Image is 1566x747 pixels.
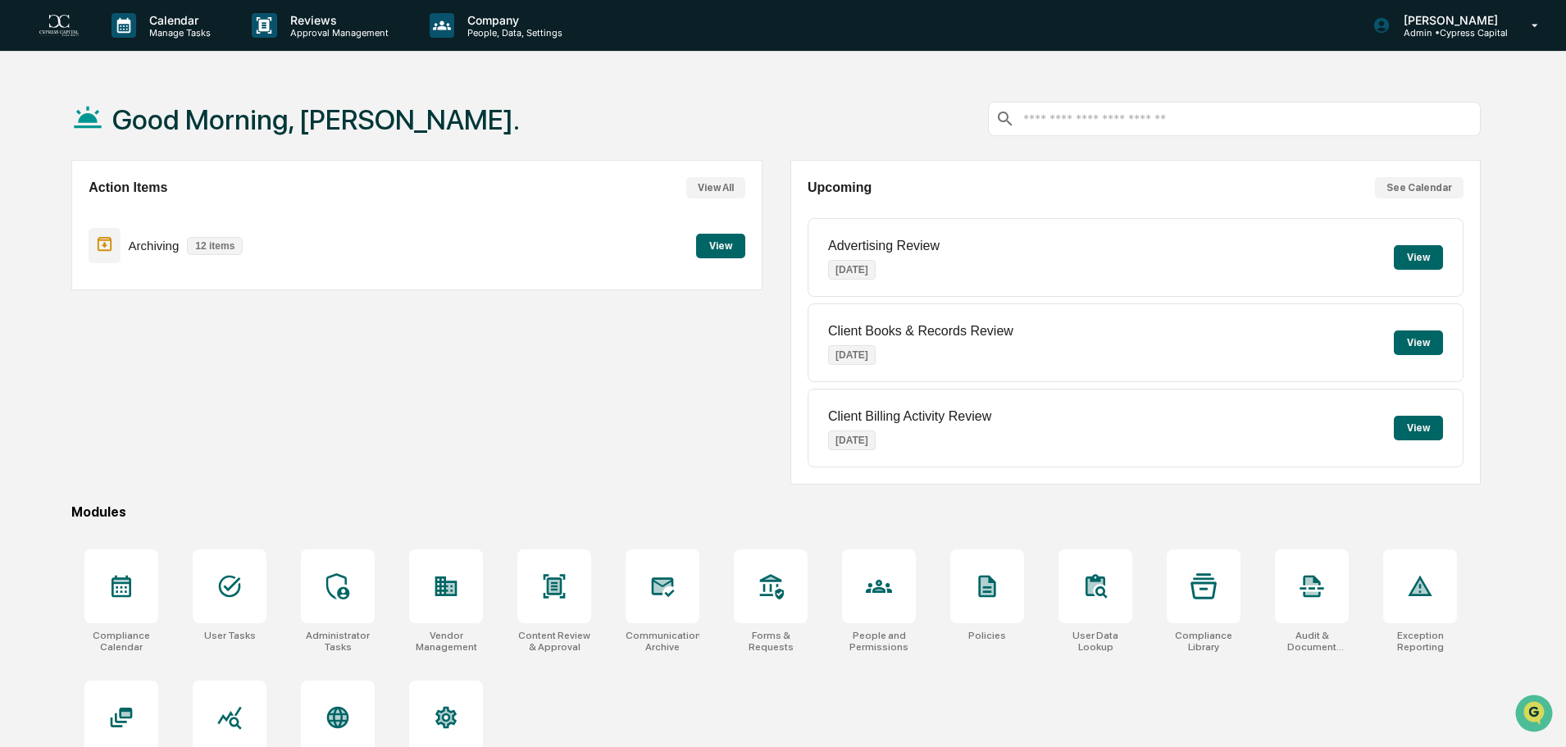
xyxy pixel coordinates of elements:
[89,180,167,195] h2: Action Items
[1394,330,1443,355] button: View
[1167,630,1241,653] div: Compliance Library
[279,130,298,150] button: Start new chat
[163,278,198,290] span: Pylon
[16,239,30,253] div: 🔎
[828,260,876,280] p: [DATE]
[968,630,1006,641] div: Policies
[135,207,203,223] span: Attestations
[119,208,132,221] div: 🗄️
[56,125,269,142] div: Start new chat
[136,27,219,39] p: Manage Tasks
[33,238,103,254] span: Data Lookup
[734,630,808,653] div: Forms & Requests
[1058,630,1132,653] div: User Data Lookup
[277,13,397,27] p: Reviews
[277,27,397,39] p: Approval Management
[56,142,207,155] div: We're available if you need us!
[116,277,198,290] a: Powered byPylon
[1275,630,1349,653] div: Audit & Document Logs
[1375,177,1464,198] button: See Calendar
[10,231,110,261] a: 🔎Data Lookup
[808,180,872,195] h2: Upcoming
[842,630,916,653] div: People and Permissions
[129,239,180,253] p: Archiving
[10,200,112,230] a: 🖐️Preclearance
[71,504,1481,520] div: Modules
[301,630,375,653] div: Administrator Tasks
[84,630,158,653] div: Compliance Calendar
[187,237,243,255] p: 12 items
[1514,693,1558,737] iframe: Open customer support
[1394,245,1443,270] button: View
[828,239,940,253] p: Advertising Review
[1391,27,1508,39] p: Admin • Cypress Capital
[828,324,1013,339] p: Client Books & Records Review
[517,630,591,653] div: Content Review & Approval
[112,103,520,136] h1: Good Morning, [PERSON_NAME].
[828,430,876,450] p: [DATE]
[828,409,991,424] p: Client Billing Activity Review
[33,207,106,223] span: Preclearance
[1391,13,1508,27] p: [PERSON_NAME]
[686,177,745,198] button: View All
[1394,416,1443,440] button: View
[454,27,571,39] p: People, Data, Settings
[409,630,483,653] div: Vendor Management
[454,13,571,27] p: Company
[828,345,876,365] p: [DATE]
[204,630,256,641] div: User Tasks
[696,237,745,253] a: View
[39,15,79,37] img: logo
[1383,630,1457,653] div: Exception Reporting
[16,34,298,61] p: How can we help?
[626,630,699,653] div: Communications Archive
[136,13,219,27] p: Calendar
[16,208,30,221] div: 🖐️
[112,200,210,230] a: 🗄️Attestations
[16,125,46,155] img: 1746055101610-c473b297-6a78-478c-a979-82029cc54cd1
[696,234,745,258] button: View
